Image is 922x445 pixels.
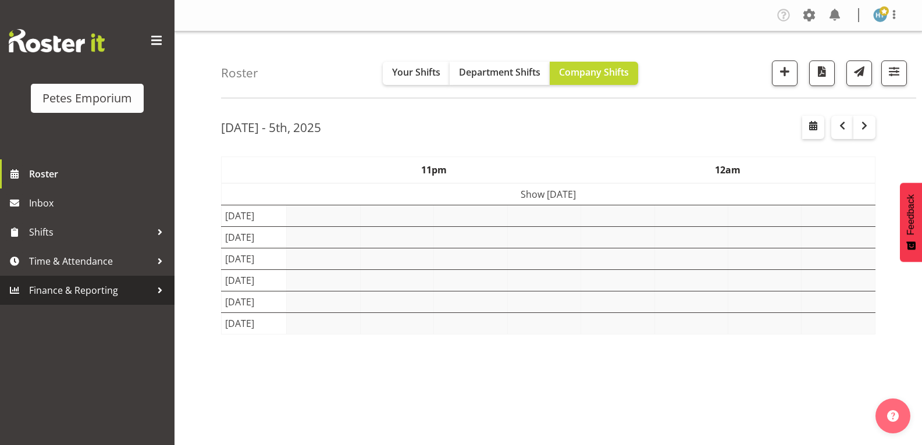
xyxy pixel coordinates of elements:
td: [DATE] [222,205,287,226]
td: Show [DATE] [222,183,875,205]
span: Your Shifts [392,66,440,79]
td: [DATE] [222,226,287,248]
button: Download a PDF of the roster according to the set date range. [809,60,835,86]
td: [DATE] [222,248,287,269]
button: Department Shifts [450,62,550,85]
h4: Roster [221,66,258,80]
th: 12am [581,156,875,183]
button: Send a list of all shifts for the selected filtered period to all rostered employees. [846,60,872,86]
button: Your Shifts [383,62,450,85]
button: Feedback - Show survey [900,183,922,262]
span: Inbox [29,194,169,212]
span: Time & Attendance [29,252,151,270]
span: Roster [29,165,169,183]
td: [DATE] [222,312,287,334]
span: Finance & Reporting [29,282,151,299]
div: Petes Emporium [42,90,132,107]
button: Add a new shift [772,60,798,86]
span: Shifts [29,223,151,241]
span: Company Shifts [559,66,629,79]
td: [DATE] [222,291,287,312]
button: Select a specific date within the roster. [802,116,824,139]
img: helena-tomlin701.jpg [873,8,887,22]
span: Feedback [906,194,916,235]
img: Rosterit website logo [9,29,105,52]
button: Filter Shifts [881,60,907,86]
h2: [DATE] - 5th, 2025 [221,120,321,135]
td: [DATE] [222,269,287,291]
img: help-xxl-2.png [887,410,899,422]
button: Company Shifts [550,62,638,85]
th: 11pm [287,156,581,183]
span: Department Shifts [459,66,540,79]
